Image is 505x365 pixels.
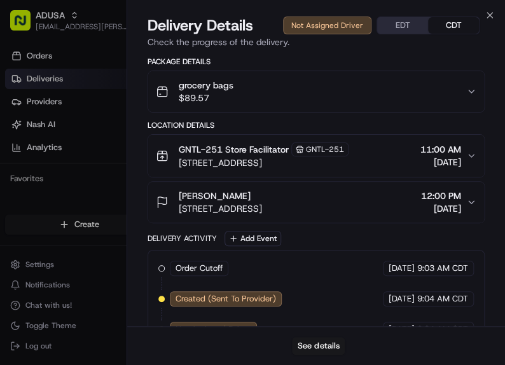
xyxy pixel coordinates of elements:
[13,51,232,71] p: Welcome 👋
[179,92,233,104] span: $89.57
[179,156,349,169] span: [STREET_ADDRESS]
[8,179,102,202] a: 📗Knowledge Base
[179,143,289,156] span: GNTL-251 Store Facilitator
[148,36,485,48] p: Check the progress of the delivery.
[377,17,428,34] button: EDT
[420,156,461,169] span: [DATE]
[13,121,36,144] img: 1736555255976-a54dd68f-1ca7-489b-9aae-adbdc363a1c4
[148,182,485,223] button: [PERSON_NAME][STREET_ADDRESS]12:00 PM[DATE]
[389,293,415,305] span: [DATE]
[176,293,276,305] span: Created (Sent To Provider)
[306,144,344,155] span: GNTL-251
[389,324,415,335] span: [DATE]
[102,179,209,202] a: 💻API Documentation
[127,216,154,225] span: Pylon
[421,202,461,215] span: [DATE]
[176,263,223,274] span: Order Cutoff
[25,184,97,197] span: Knowledge Base
[107,186,118,196] div: 💻
[43,121,209,134] div: Start new chat
[148,233,217,244] div: Delivery Activity
[179,79,233,92] span: grocery bags
[417,293,468,305] span: 9:04 AM CDT
[417,263,468,274] span: 9:03 AM CDT
[148,135,485,177] button: GNTL-251 Store FacilitatorGNTL-251[STREET_ADDRESS]11:00 AM[DATE]
[90,215,154,225] a: Powered byPylon
[428,17,479,34] button: CDT
[148,71,485,112] button: grocery bags$89.57
[148,15,253,36] span: Delivery Details
[148,120,485,130] div: Location Details
[292,337,345,355] button: See details
[216,125,232,141] button: Start new chat
[420,143,461,156] span: 11:00 AM
[179,189,251,202] span: [PERSON_NAME]
[13,186,23,196] div: 📗
[120,184,204,197] span: API Documentation
[33,82,210,95] input: Clear
[179,202,262,215] span: [STREET_ADDRESS]
[225,231,281,246] button: Add Event
[176,324,251,335] span: Not Assigned Driver
[421,189,461,202] span: 12:00 PM
[13,13,38,38] img: Nash
[389,263,415,274] span: [DATE]
[148,57,485,67] div: Package Details
[43,134,161,144] div: We're available if you need us!
[417,324,468,335] span: 9:04 AM CDT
